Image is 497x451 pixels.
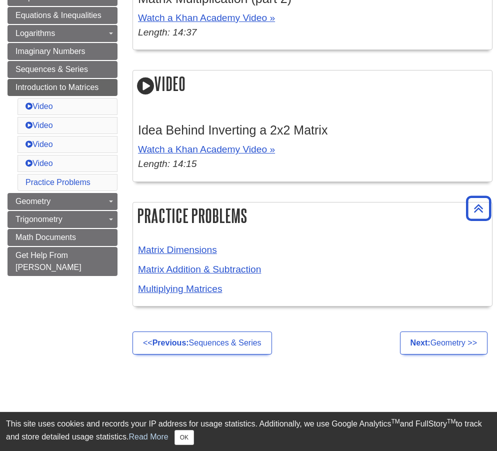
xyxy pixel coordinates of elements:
span: Trigonometry [15,215,62,223]
a: Video [25,140,53,148]
a: Get Help From [PERSON_NAME] [7,247,117,276]
strong: Previous: [152,338,189,347]
a: Video [25,159,53,167]
span: Sequences & Series [15,65,88,73]
span: Get Help From [PERSON_NAME] [15,251,81,271]
a: Introduction to Matrices [7,79,117,96]
span: Math Documents [15,233,76,241]
sup: TM [391,418,399,425]
span: Logarithms [15,29,55,37]
a: Matrix Addition & Subtraction [138,264,261,274]
h3: Idea Behind Inverting a 2x2 Matrix [138,123,487,137]
span: Equations & Inequalities [15,11,101,19]
a: Video [25,121,53,129]
em: Length: 14:15 [138,158,196,169]
em: Length: 14:37 [138,27,196,37]
a: Read More [128,432,168,441]
h2: Video [133,70,492,99]
a: Imaginary Numbers [7,43,117,60]
a: Multiplying Matrices [138,283,222,294]
span: Imaginary Numbers [15,47,85,55]
a: Back to Top [462,201,494,215]
a: Next:Geometry >> [400,331,487,354]
a: Matrix Dimensions [138,244,217,255]
span: Geometry [15,197,50,205]
strong: Next: [410,338,430,347]
a: Practice Problems [25,178,90,186]
a: <<Previous:Sequences & Series [132,331,272,354]
a: Watch a Khan Academy Video » [138,144,275,154]
a: Trigonometry [7,211,117,228]
a: Watch a Khan Academy Video » [138,12,275,23]
div: This site uses cookies and records your IP address for usage statistics. Additionally, we use Goo... [6,418,491,445]
a: Geometry [7,193,117,210]
a: Equations & Inequalities [7,7,117,24]
a: Sequences & Series [7,61,117,78]
button: Close [174,430,194,445]
h2: Practice Problems [133,202,492,229]
a: Video [25,102,53,110]
span: Introduction to Matrices [15,83,98,91]
a: Math Documents [7,229,117,246]
sup: TM [447,418,455,425]
a: Logarithms [7,25,117,42]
